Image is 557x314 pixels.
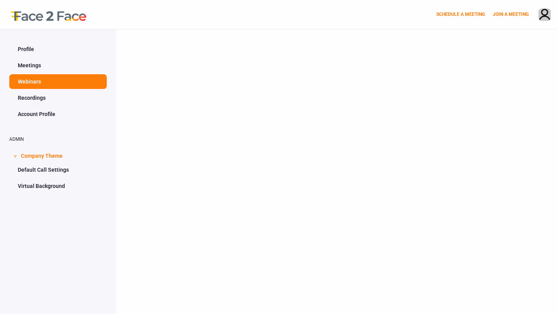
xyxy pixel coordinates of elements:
a: Virtual Background [9,179,107,193]
img: avatar.710606db.png [539,9,550,22]
a: Account Profile [9,107,107,121]
a: Recordings [9,90,107,105]
a: Webinars [9,74,107,89]
a: SCHEDULE A MEETING [436,12,485,17]
h2: ADMIN [9,137,107,142]
a: Default Call Settings [9,162,107,177]
a: Meetings [9,58,107,73]
a: JOIN A MEETING [493,12,529,17]
a: Profile [9,42,107,56]
span: Company Theme [21,148,63,162]
span: > [11,155,19,157]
